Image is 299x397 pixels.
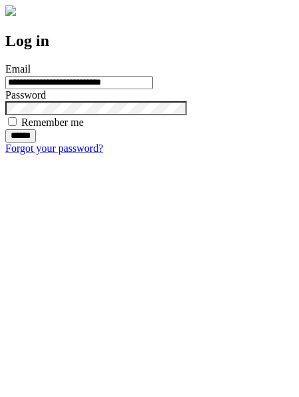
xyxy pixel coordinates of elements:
[5,89,46,101] label: Password
[5,63,31,75] label: Email
[5,143,103,154] a: Forgot your password?
[21,117,84,128] label: Remember me
[5,32,294,50] h2: Log in
[5,5,16,16] img: logo-4e3dc11c47720685a147b03b5a06dd966a58ff35d612b21f08c02c0306f2b779.png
